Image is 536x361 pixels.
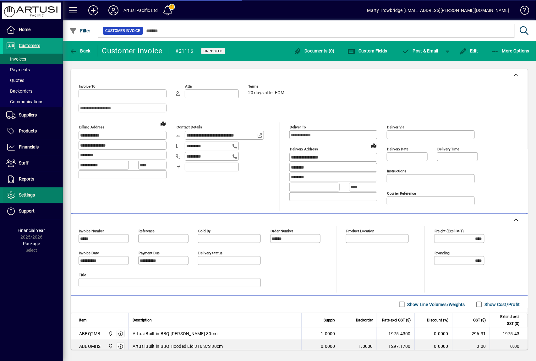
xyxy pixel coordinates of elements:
button: Back [68,45,92,57]
span: Documents (0) [294,48,335,53]
a: Quotes [3,75,63,86]
span: Supply [324,317,335,324]
span: Backorders [6,89,32,94]
mat-label: Deliver To [290,125,306,129]
span: Support [19,208,35,213]
span: Customer Invoice [106,28,140,34]
span: Main Warehouse [107,343,114,350]
a: Staff [3,155,63,171]
span: Artusi Built in BBQ Hooded Lid 316 S/S 80cm [133,343,223,349]
div: 1975.4300 [381,331,411,337]
div: ABBQMH2 [79,343,101,349]
span: Customers [19,43,40,48]
div: Artusi Pacific Ltd [123,5,158,15]
a: Communications [3,96,63,107]
span: 0.0000 [321,343,336,349]
span: 1.0000 [359,343,373,349]
mat-label: Freight (excl GST) [435,229,464,233]
span: Quotes [6,78,24,83]
td: 1975.43 [490,327,528,340]
div: #21116 [176,46,194,56]
span: Suppliers [19,112,37,117]
mat-label: Delivery status [198,251,222,255]
a: Settings [3,187,63,203]
button: Add [83,5,103,16]
td: 296.31 [452,327,490,340]
a: Financials [3,139,63,155]
label: Show Line Volumes/Weights [406,301,465,308]
span: Package [23,241,40,246]
mat-label: Delivery date [387,147,408,151]
div: 1297.1700 [381,343,411,349]
mat-label: Payment due [139,251,160,255]
div: ABBQ2MB [79,331,101,337]
a: Backorders [3,86,63,96]
span: Custom Fields [348,48,387,53]
span: Terms [248,84,286,89]
span: More Options [491,48,530,53]
td: 0.00 [452,340,490,353]
span: Artusi Built in BBQ [PERSON_NAME] 80cm [133,331,218,337]
span: Reports [19,176,34,181]
a: Products [3,123,63,139]
span: Filter [69,28,90,33]
mat-label: Order number [271,229,293,233]
span: Backorder [356,317,373,324]
mat-label: Attn [185,84,192,89]
span: Description [133,317,152,324]
td: 0.0000 [414,327,452,340]
mat-label: Courier Reference [387,191,416,196]
mat-label: Delivery time [437,147,459,151]
span: Products [19,128,37,133]
span: Invoices [6,57,26,62]
td: 0.0000 [414,340,452,353]
label: Show Cost/Profit [484,301,520,308]
a: Invoices [3,54,63,64]
button: Edit [458,45,480,57]
span: Payments [6,67,30,72]
a: Knowledge Base [516,1,528,22]
button: Filter [68,25,92,36]
span: Financials [19,144,39,149]
span: Staff [19,160,29,165]
mat-label: Deliver via [387,125,404,129]
mat-label: Product location [346,229,374,233]
span: Main Warehouse [107,330,114,337]
span: Extend excl GST ($) [494,313,520,327]
mat-label: Reference [139,229,155,233]
mat-label: Invoice date [79,251,99,255]
button: Documents (0) [292,45,336,57]
span: Back [69,48,90,53]
button: Custom Fields [346,45,389,57]
mat-label: Title [79,273,86,277]
a: View on map [369,140,379,150]
mat-label: Sold by [198,229,211,233]
a: Suppliers [3,107,63,123]
mat-label: Instructions [387,169,406,173]
a: Payments [3,64,63,75]
span: Edit [459,48,478,53]
a: Support [3,203,63,219]
a: View on map [158,118,168,128]
span: 1.0000 [321,331,336,337]
span: P [413,48,416,53]
div: Customer Invoice [102,46,163,56]
mat-label: Rounding [435,251,450,255]
span: 20 days after EOM [248,90,284,95]
span: Unposted [204,49,223,53]
span: Discount (%) [427,317,448,324]
span: GST ($) [473,317,486,324]
div: Marty Trowbridge [EMAIL_ADDRESS][PERSON_NAME][DOMAIN_NAME] [367,5,509,15]
span: Communications [6,99,43,104]
span: Rate excl GST ($) [382,317,411,324]
mat-label: Invoice number [79,229,104,233]
a: Home [3,22,63,38]
app-page-header-button: Back [63,45,97,57]
td: 0.00 [490,340,528,353]
a: Reports [3,171,63,187]
button: Profile [103,5,123,16]
button: More Options [490,45,531,57]
mat-label: Invoice To [79,84,96,89]
span: Item [79,317,87,324]
span: Home [19,27,30,32]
